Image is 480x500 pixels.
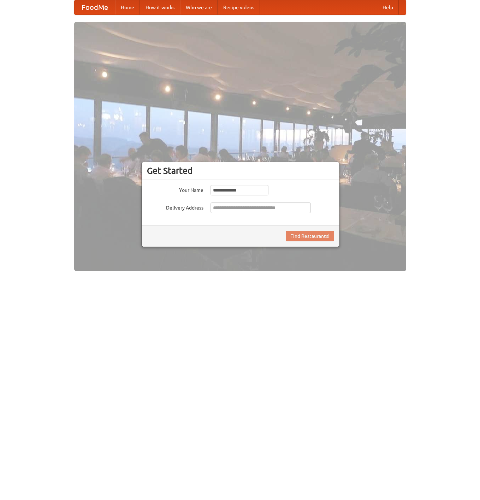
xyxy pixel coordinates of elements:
[147,165,334,176] h3: Get Started
[377,0,399,14] a: Help
[115,0,140,14] a: Home
[147,185,203,194] label: Your Name
[147,202,203,211] label: Delivery Address
[286,231,334,241] button: Find Restaurants!
[140,0,180,14] a: How it works
[180,0,218,14] a: Who we are
[75,0,115,14] a: FoodMe
[218,0,260,14] a: Recipe videos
